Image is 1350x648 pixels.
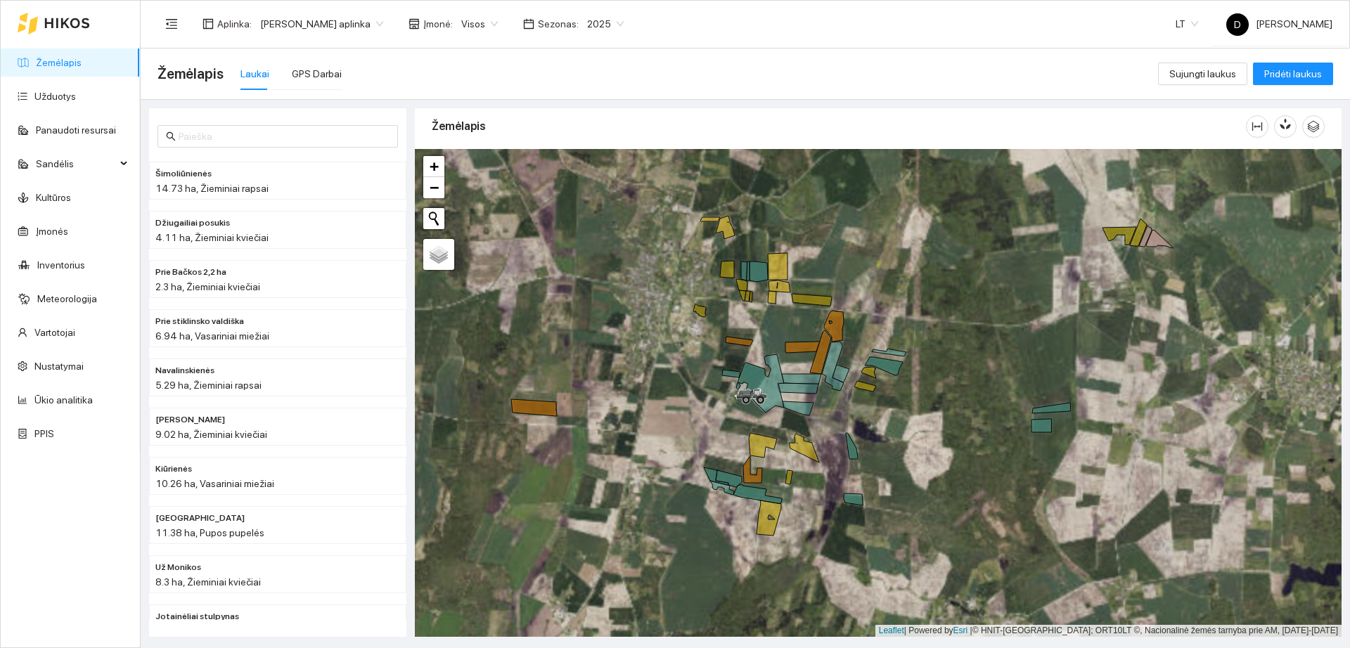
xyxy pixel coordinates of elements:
[1253,68,1333,79] a: Pridėti laukus
[1176,13,1198,34] span: LT
[34,428,54,439] a: PPIS
[523,18,534,30] span: calendar
[587,13,624,34] span: 2025
[36,57,82,68] a: Žemėlapis
[157,10,186,38] button: menu-fold
[217,16,252,32] span: Aplinka :
[423,16,453,32] span: Įmonė :
[423,208,444,229] button: Initiate a new search
[166,131,176,141] span: search
[34,394,93,406] a: Ūkio analitika
[430,179,439,196] span: −
[36,226,68,237] a: Įmonės
[260,13,383,34] span: Donato Grakausko aplinka
[157,63,224,85] span: Žemėlapis
[155,462,192,476] span: Kiūrienės
[1169,66,1236,82] span: Sujungti laukus
[1158,63,1247,85] button: Sujungti laukus
[34,361,84,372] a: Nustatymai
[155,610,239,623] span: Jotainėliai stulpynas
[1253,63,1333,85] button: Pridėti laukus
[34,327,75,338] a: Vartotojai
[165,18,178,30] span: menu-fold
[202,18,214,30] span: layout
[155,527,264,538] span: 11.38 ha, Pupos pupelės
[292,66,342,82] div: GPS Darbai
[155,281,260,292] span: 2.3 ha, Žieminiai kviečiai
[155,216,230,230] span: Džiugailiai posukis
[155,478,274,489] span: 10.26 ha, Vasariniai miežiai
[423,239,454,270] a: Layers
[155,512,245,525] span: Mileikiškės
[155,232,269,243] span: 4.11 ha, Žieminiai kviečiai
[423,177,444,198] a: Zoom out
[1234,13,1241,36] span: D
[1158,68,1247,79] a: Sujungti laukus
[970,626,972,635] span: |
[155,561,201,574] span: Už Monikos
[155,315,244,328] span: Prie stiklinsko valdiška
[953,626,968,635] a: Esri
[155,167,212,181] span: Šimoliūnienės
[36,150,116,178] span: Sandėlis
[37,293,97,304] a: Meteorologija
[1226,18,1332,30] span: [PERSON_NAME]
[179,129,390,144] input: Paieška
[409,18,420,30] span: shop
[155,183,269,194] span: 14.73 ha, Žieminiai rapsai
[155,413,225,427] span: Prie Ažuoliuko
[432,106,1246,146] div: Žemėlapis
[240,66,269,82] div: Laukai
[1264,66,1322,82] span: Pridėti laukus
[155,380,262,391] span: 5.29 ha, Žieminiai rapsai
[155,364,214,377] span: Navalinskienės
[155,266,226,279] span: Prie Bačkos 2,2 ha
[155,429,267,440] span: 9.02 ha, Žieminiai kviečiai
[155,576,261,588] span: 8.3 ha, Žieminiai kviečiai
[37,259,85,271] a: Inventorius
[461,13,498,34] span: Visos
[875,625,1342,637] div: | Powered by © HNIT-[GEOGRAPHIC_DATA]; ORT10LT ©, Nacionalinė žemės tarnyba prie AM, [DATE]-[DATE]
[36,124,116,136] a: Panaudoti resursai
[430,157,439,175] span: +
[36,192,71,203] a: Kultūros
[1247,121,1268,132] span: column-width
[155,330,269,342] span: 6.94 ha, Vasariniai miežiai
[879,626,904,635] a: Leaflet
[423,156,444,177] a: Zoom in
[538,16,579,32] span: Sezonas :
[1246,115,1268,138] button: column-width
[34,91,76,102] a: Užduotys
